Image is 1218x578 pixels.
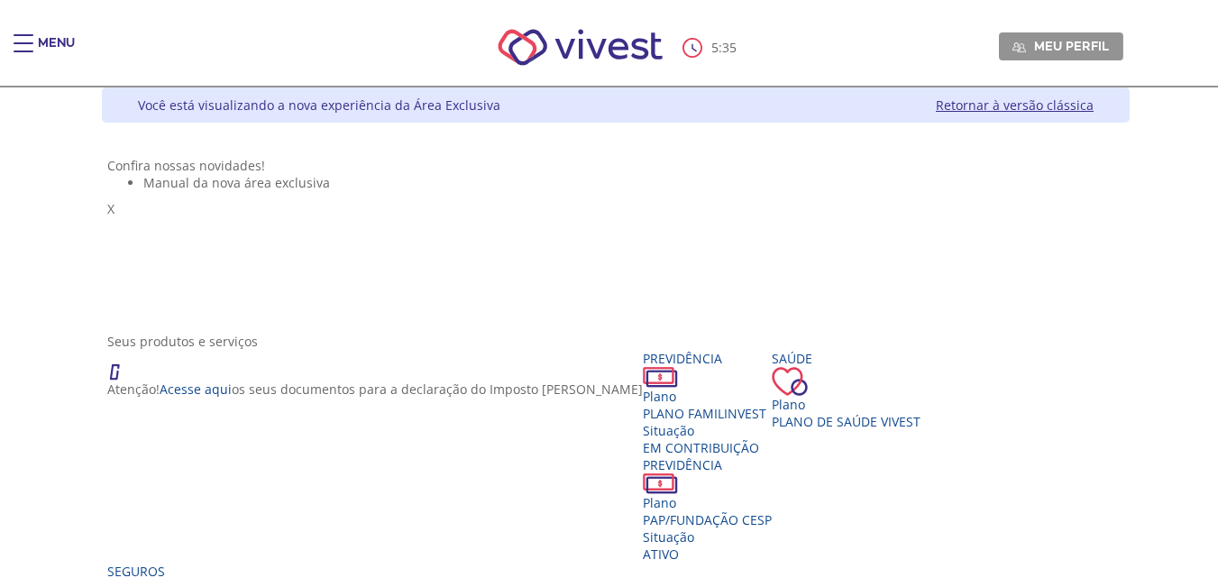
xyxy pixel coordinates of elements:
span: PAP/FUNDAÇÃO CESP [643,511,772,528]
div: Menu [38,34,75,70]
a: Saúde PlanoPlano de Saúde VIVEST [772,350,920,430]
a: Meu perfil [999,32,1123,60]
img: ico_dinheiro.png [643,367,678,388]
a: Acesse aqui [160,381,232,398]
div: Previdência [643,350,772,367]
section: <span lang="pt-BR" dir="ltr">Visualizador do Conteúdo da Web</span> 1 [107,157,1124,315]
span: Plano de Saúde VIVEST [772,413,920,430]
div: Plano [643,388,772,405]
span: Ativo [643,546,679,563]
img: ico_coracao.png [772,367,808,396]
span: Manual da nova área exclusiva [143,174,330,191]
img: ico_dinheiro.png [643,473,678,494]
div: : [682,38,740,58]
p: Atenção! os seus documentos para a declaração do Imposto [PERSON_NAME] [107,381,643,398]
div: Você está visualizando a nova experiência da Área Exclusiva [138,96,500,114]
div: Saúde [772,350,920,367]
img: ico_atencao.png [107,350,138,381]
div: Situação [643,528,772,546]
a: Previdência PlanoPLANO FAMILINVEST SituaçãoEM CONTRIBUIÇÃO [643,350,772,456]
img: Meu perfil [1012,41,1026,54]
img: Vivest [478,9,682,86]
span: PLANO FAMILINVEST [643,405,766,422]
span: 35 [722,39,737,56]
div: Previdência [643,456,772,473]
div: Situação [643,422,772,439]
span: X [107,200,114,217]
span: Meu perfil [1034,38,1109,54]
a: Previdência PlanoPAP/FUNDAÇÃO CESP SituaçãoAtivo [643,456,772,563]
div: Confira nossas novidades! [107,157,1124,174]
a: Retornar à versão clássica [936,96,1094,114]
div: Seus produtos e serviços [107,333,1124,350]
div: Plano [772,396,920,413]
span: 5 [711,39,719,56]
div: Plano [643,494,772,511]
span: EM CONTRIBUIÇÃO [643,439,759,456]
